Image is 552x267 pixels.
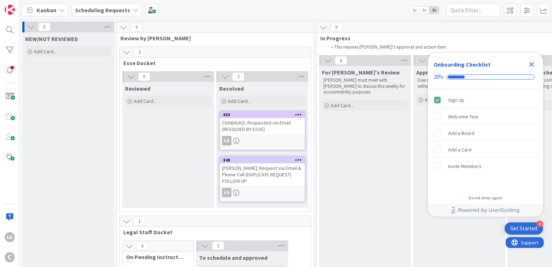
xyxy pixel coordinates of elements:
[448,96,464,104] div: Sign Up
[431,142,540,158] div: Add a Card is incomplete.
[130,23,143,32] span: 5
[428,53,543,217] div: Checklist Container
[223,112,305,117] div: 850
[330,23,342,32] span: 0
[431,125,540,141] div: Add a Board is incomplete.
[220,163,305,186] div: [PERSON_NAME]: Request via Email & Phone Call (DUPLICATE REQUEST) FOLLOW UP
[335,56,347,65] span: 0
[434,74,443,80] div: 20%
[134,98,157,104] span: Add Card...
[5,252,15,262] div: C
[434,60,491,69] div: Onboarding Checklist
[431,109,540,125] div: Welcome Tour is incomplete.
[220,157,305,163] div: 848
[228,98,251,104] span: Add Card...
[429,6,439,14] span: 3x
[212,241,224,250] span: 1
[220,112,305,134] div: 850CHABALKO: Requested via Email (RESOLVED BY ESSE)
[434,74,537,80] div: Checklist progress: 20%
[5,5,15,15] img: Visit kanbanzone.com
[232,72,244,81] span: 2
[448,145,471,154] div: Add a Card
[38,23,50,31] span: 0
[322,69,400,76] span: For Breanna's Review
[219,85,244,92] span: Resolved
[133,48,146,56] span: 2
[220,118,305,134] div: CHABALKO: Requested via Email (RESOLVED BY ESSE)
[505,222,543,235] div: Open Get Started checklist, remaining modules: 4
[136,242,148,250] span: 0
[138,72,150,81] span: 0
[75,6,130,14] b: Scheduling Requests
[425,96,448,103] span: Add Card...
[446,4,500,17] input: Quick Filter...
[222,188,231,197] div: LG
[448,162,482,171] div: Invite Members
[219,111,305,150] a: 850CHABALKO: Requested via Email (RESOLVED BY ESSE)LG
[123,228,302,236] span: Legal Staff Docket
[448,112,479,121] div: Welcome Tour
[428,204,543,217] div: Footer
[15,1,33,10] span: Support
[458,206,520,214] span: Powered by UserGuiding
[123,59,302,67] span: Esse Docket
[220,188,305,197] div: LG
[126,253,185,261] span: On Pending Instructed by Legal
[323,77,407,95] p: [PERSON_NAME] must meet with [PERSON_NAME] to discuss this weekly for accountability purposes.
[125,85,150,92] span: Reviewed
[431,92,540,108] div: Sign Up is complete.
[418,77,501,89] p: Esse must make sure that she schedule it within 24 hours with the participants.
[431,158,540,174] div: Invite Members is incomplete.
[331,102,354,109] span: Add Card...
[428,89,543,190] div: Checklist items
[37,6,56,14] span: Kanban
[410,6,419,14] span: 1x
[220,157,305,186] div: 848[PERSON_NAME]: Request via Email & Phone Call (DUPLICATE REQUEST) FOLLOW UP
[510,225,537,232] div: Get Started
[526,59,537,70] div: Close Checklist
[432,204,539,217] a: Powered by UserGuiding
[416,69,480,76] span: Approved for Scheduling
[448,129,474,137] div: Add a Board
[469,195,502,201] div: Do not show again
[133,217,146,226] span: 1
[34,48,57,55] span: Add Card...
[120,35,305,42] span: Review by Esse
[220,136,305,145] div: LG
[5,232,15,242] div: LG
[199,254,267,261] span: To schedule and approved
[25,35,78,42] span: NEW/NOT REVIEWED
[222,136,231,145] div: LG
[223,158,305,163] div: 848
[220,112,305,118] div: 850
[537,221,543,227] div: 4
[219,156,305,202] a: 848[PERSON_NAME]: Request via Email & Phone Call (DUPLICATE REQUEST) FOLLOW UPLG
[419,6,429,14] span: 2x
